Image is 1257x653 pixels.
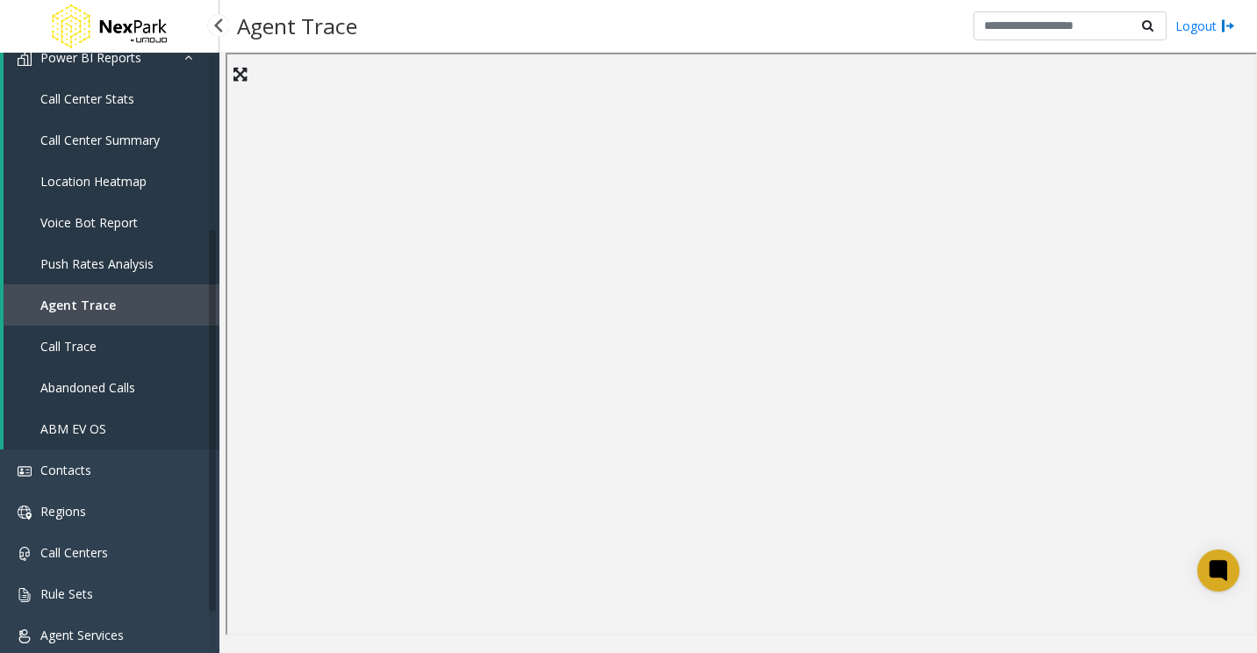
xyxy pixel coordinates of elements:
[228,4,366,47] h3: Agent Trace
[40,544,108,561] span: Call Centers
[40,585,93,602] span: Rule Sets
[4,161,219,202] a: Location Heatmap
[40,420,106,437] span: ABM EV OS
[40,255,154,272] span: Push Rates Analysis
[18,506,32,520] img: 'icon'
[40,379,135,396] span: Abandoned Calls
[18,547,32,561] img: 'icon'
[4,243,219,284] a: Push Rates Analysis
[4,284,219,326] a: Agent Trace
[18,464,32,478] img: 'icon'
[40,214,138,231] span: Voice Bot Report
[40,462,91,478] span: Contacts
[4,37,219,78] a: Power BI Reports
[18,52,32,66] img: 'icon'
[40,338,97,355] span: Call Trace
[40,627,124,643] span: Agent Services
[1175,17,1235,35] a: Logout
[1221,17,1235,35] img: logout
[40,132,160,148] span: Call Center Summary
[40,297,116,313] span: Agent Trace
[18,629,32,643] img: 'icon'
[4,202,219,243] a: Voice Bot Report
[4,326,219,367] a: Call Trace
[18,588,32,602] img: 'icon'
[4,367,219,408] a: Abandoned Calls
[40,49,141,66] span: Power BI Reports
[40,173,147,190] span: Location Heatmap
[40,90,134,107] span: Call Center Stats
[4,119,219,161] a: Call Center Summary
[40,503,86,520] span: Regions
[4,408,219,449] a: ABM EV OS
[4,78,219,119] a: Call Center Stats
